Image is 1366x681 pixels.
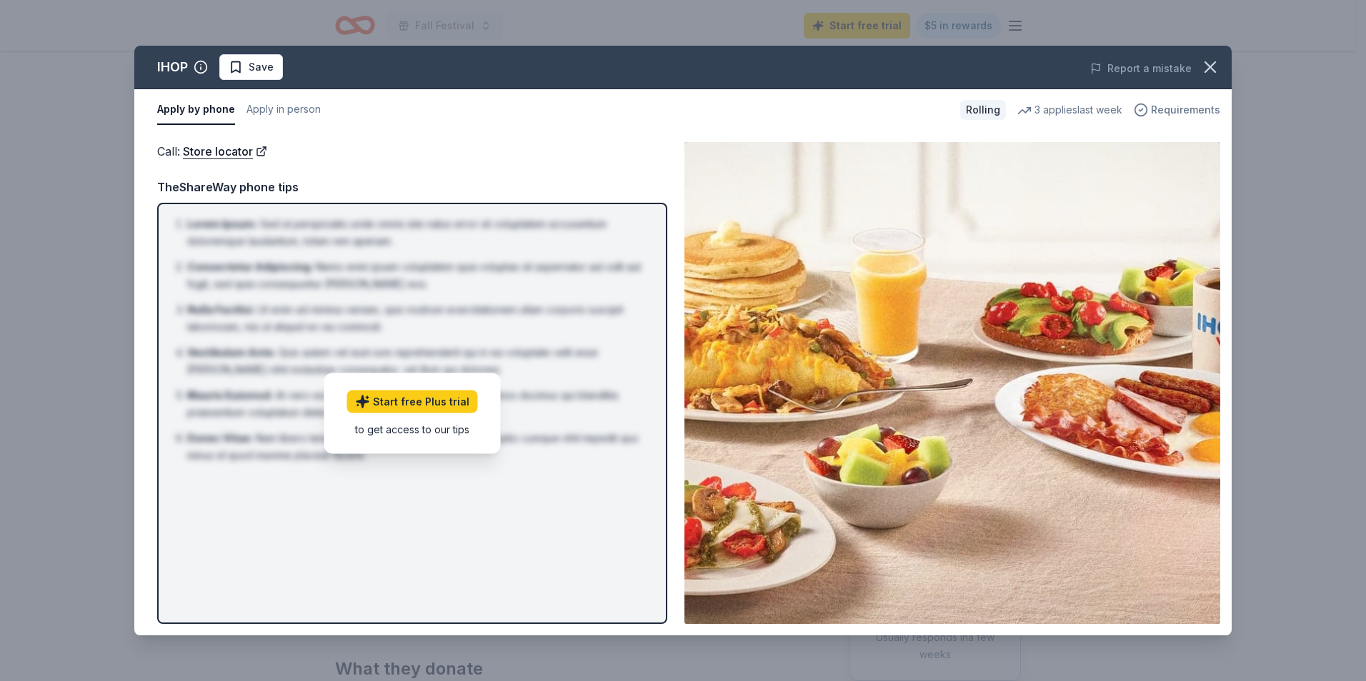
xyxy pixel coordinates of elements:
[183,142,267,161] a: Store locator
[1151,101,1220,118] span: Requirements
[187,258,646,293] li: Nemo enim ipsam voluptatem quia voluptas sit aspernatur aut odit aut fugit, sed quia consequuntur...
[1134,101,1220,118] button: Requirements
[187,432,253,444] span: Donec Vitae :
[157,95,235,125] button: Apply by phone
[249,59,274,76] span: Save
[187,216,646,250] li: Sed ut perspiciatis unde omnis iste natus error sit voluptatem accusantium doloremque laudantium,...
[187,346,276,358] span: Vestibulum Ante :
[187,387,646,421] li: At vero eos et accusamus et iusto odio dignissimos ducimus qui blanditiis praesentium voluptatum ...
[960,100,1006,120] div: Rolling
[187,218,257,230] span: Lorem Ipsum :
[187,344,646,378] li: Quis autem vel eum iure reprehenderit qui in ea voluptate velit esse [PERSON_NAME] nihil molestia...
[157,142,667,161] div: Call :
[1017,101,1122,118] div: 3 applies last week
[187,430,646,464] li: Nam libero tempore, cum soluta nobis est eligendi optio cumque nihil impedit quo minus id quod ma...
[684,142,1220,624] img: Image for IHOP
[187,303,255,316] span: Nulla Facilisi :
[187,301,646,336] li: Ut enim ad minima veniam, quis nostrum exercitationem ullam corporis suscipit laboriosam, nisi ut...
[219,54,283,80] button: Save
[1090,60,1192,77] button: Report a mistake
[157,56,188,79] div: IHOP
[157,178,667,196] div: TheShareWay phone tips
[347,390,478,413] a: Start free Plus trial
[347,421,478,436] div: to get access to our tips
[187,389,273,401] span: Mauris Euismod :
[187,261,313,273] span: Consectetur Adipiscing :
[246,95,321,125] button: Apply in person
